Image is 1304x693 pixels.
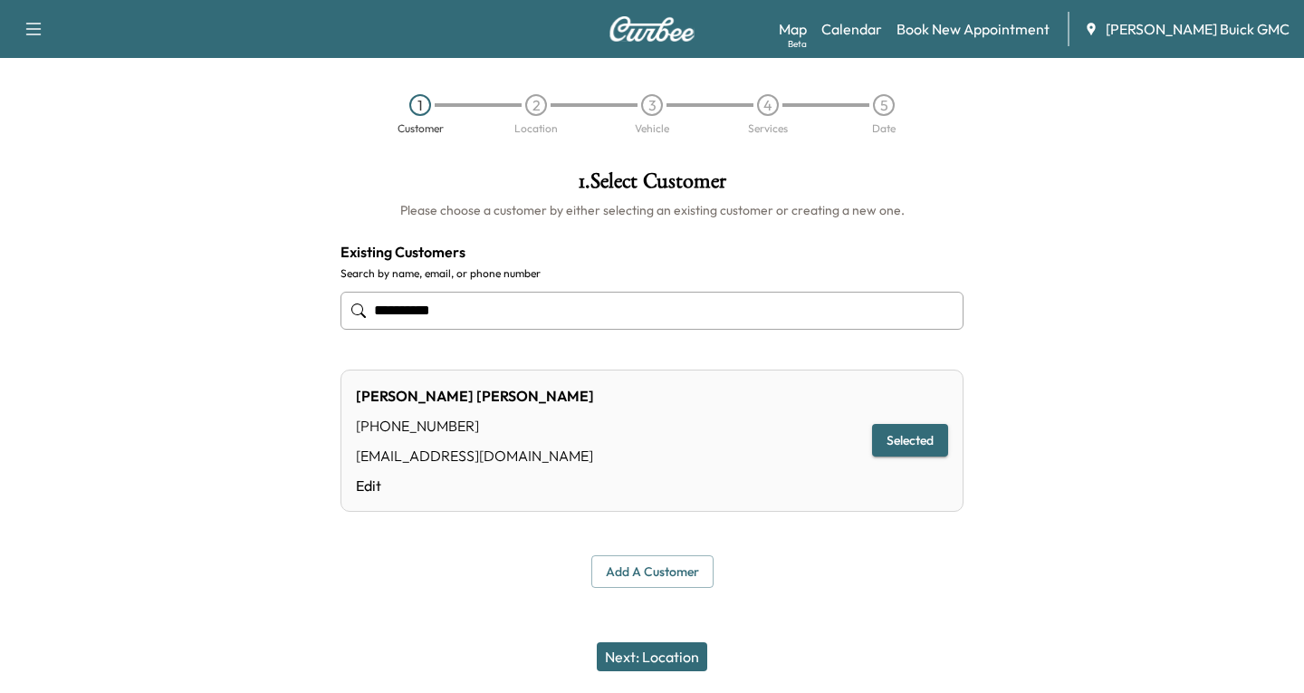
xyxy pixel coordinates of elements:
[356,475,594,496] a: Edit
[356,415,594,437] div: [PHONE_NUMBER]
[525,94,547,116] div: 2
[514,123,558,134] div: Location
[340,170,964,201] h1: 1 . Select Customer
[872,123,896,134] div: Date
[340,266,964,281] label: Search by name, email, or phone number
[788,37,807,51] div: Beta
[409,94,431,116] div: 1
[821,18,882,40] a: Calendar
[779,18,807,40] a: MapBeta
[635,123,669,134] div: Vehicle
[1106,18,1290,40] span: [PERSON_NAME] Buick GMC
[356,385,594,407] div: [PERSON_NAME] [PERSON_NAME]
[609,16,695,42] img: Curbee Logo
[340,241,964,263] h4: Existing Customers
[591,555,714,589] button: Add a customer
[398,123,444,134] div: Customer
[641,94,663,116] div: 3
[597,642,707,671] button: Next: Location
[356,445,594,467] div: [EMAIL_ADDRESS][DOMAIN_NAME]
[873,94,895,116] div: 5
[896,18,1050,40] a: Book New Appointment
[340,201,964,219] h6: Please choose a customer by either selecting an existing customer or creating a new one.
[872,424,948,457] button: Selected
[748,123,788,134] div: Services
[757,94,779,116] div: 4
